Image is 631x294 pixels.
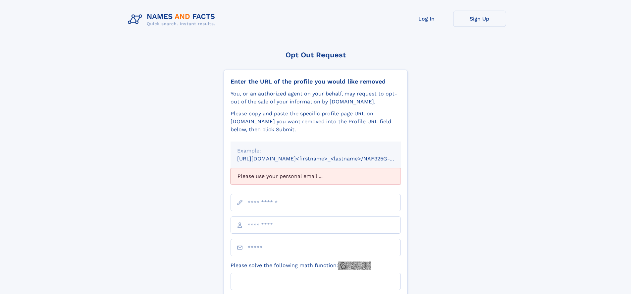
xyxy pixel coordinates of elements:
div: Example: [237,147,394,155]
div: Please copy and paste the specific profile page URL on [DOMAIN_NAME] you want removed into the Pr... [231,110,401,134]
div: Please use your personal email ... [231,168,401,185]
div: Opt Out Request [224,51,408,59]
div: You, or an authorized agent on your behalf, may request to opt-out of the sale of your informatio... [231,90,401,106]
a: Log In [400,11,453,27]
div: Enter the URL of the profile you would like removed [231,78,401,85]
small: [URL][DOMAIN_NAME]<firstname>_<lastname>/NAF325G-xxxxxxxx [237,155,413,162]
a: Sign Up [453,11,506,27]
label: Please solve the following math function: [231,262,371,270]
img: Logo Names and Facts [125,11,221,29]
